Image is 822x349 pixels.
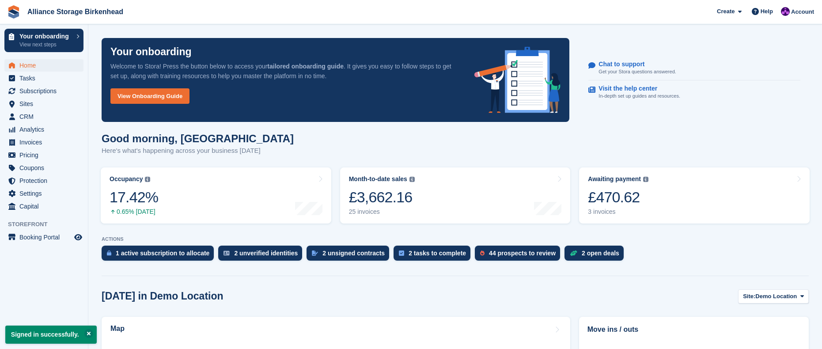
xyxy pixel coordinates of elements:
p: Visit the help center [599,85,673,92]
p: Get your Stora questions answered. [599,68,676,76]
h2: [DATE] in Demo Location [102,290,223,302]
p: View next steps [19,41,72,49]
p: Your onboarding [19,33,72,39]
img: icon-info-grey-7440780725fd019a000dd9b08b2336e03edf1995a4989e88bcd33f0948082b44.svg [145,177,150,182]
span: Site: [743,292,755,301]
a: 44 prospects to review [475,246,564,265]
span: Subscriptions [19,85,72,97]
span: Analytics [19,123,72,136]
h1: Good morning, [GEOGRAPHIC_DATA] [102,133,294,144]
a: menu [4,72,83,84]
img: onboarding-info-6c161a55d2c0e0a8cae90662b2fe09162a5109e8cc188191df67fb4f79e88e88.svg [474,47,561,113]
p: Welcome to Stora! Press the button below to access your . It gives you easy to follow steps to ge... [110,61,460,81]
a: menu [4,231,83,243]
span: Capital [19,200,72,212]
span: Sites [19,98,72,110]
a: View Onboarding Guide [110,88,189,104]
div: 44 prospects to review [489,250,556,257]
img: verify_identity-adf6edd0f0f0b5bbfe63781bf79b02c33cf7c696d77639b501bdc392416b5a36.svg [223,250,230,256]
a: 2 open deals [564,246,628,265]
a: 2 unverified identities [218,246,307,265]
img: contract_signature_icon-13c848040528278c33f63329250d36e43548de30e8caae1d1a13099fd9432cc5.svg [312,250,318,256]
a: menu [4,162,83,174]
div: 3 invoices [588,208,648,216]
div: Month-to-date sales [349,175,407,183]
a: menu [4,123,83,136]
div: 2 unsigned contracts [322,250,385,257]
img: deal-1b604bf984904fb50ccaf53a9ad4b4a5d6e5aea283cecdc64d6e3604feb123c2.svg [570,250,577,256]
a: menu [4,136,83,148]
a: Chat to support Get your Stora questions answered. [588,56,800,80]
img: active_subscription_to_allocate_icon-d502201f5373d7db506a760aba3b589e785aa758c864c3986d89f69b8ff3... [107,250,111,256]
div: Occupancy [110,175,143,183]
p: Your onboarding [110,47,192,57]
a: menu [4,98,83,110]
span: Invoices [19,136,72,148]
a: 2 unsigned contracts [307,246,394,265]
h2: Move ins / outs [587,324,800,335]
strong: tailored onboarding guide [267,63,344,70]
span: Create [717,7,735,16]
a: Visit the help center In-depth set up guides and resources. [588,80,800,104]
span: Pricing [19,149,72,161]
div: 25 invoices [349,208,415,216]
img: Romilly Norton [781,7,790,16]
img: prospect-51fa495bee0391a8d652442698ab0144808aea92771e9ea1ae160a38d050c398.svg [480,250,485,256]
h2: Map [110,325,125,333]
div: 2 open deals [582,250,619,257]
img: stora-icon-8386f47178a22dfd0bd8f6a31ec36ba5ce8667c1dd55bd0f319d3a0aa187defe.svg [7,5,20,19]
a: Alliance Storage Birkenhead [24,4,127,19]
div: 0.65% [DATE] [110,208,158,216]
img: icon-info-grey-7440780725fd019a000dd9b08b2336e03edf1995a4989e88bcd33f0948082b44.svg [409,177,415,182]
span: CRM [19,110,72,123]
a: Awaiting payment £470.62 3 invoices [579,167,810,224]
a: 2 tasks to complete [394,246,475,265]
span: Settings [19,187,72,200]
span: Home [19,59,72,72]
span: Booking Portal [19,231,72,243]
button: Site: Demo Location [738,289,809,304]
p: ACTIONS [102,236,809,242]
a: menu [4,110,83,123]
a: Your onboarding View next steps [4,29,83,52]
span: Coupons [19,162,72,174]
div: £470.62 [588,188,648,206]
a: menu [4,149,83,161]
img: icon-info-grey-7440780725fd019a000dd9b08b2336e03edf1995a4989e88bcd33f0948082b44.svg [643,177,648,182]
a: menu [4,59,83,72]
p: Here's what's happening across your business [DATE] [102,146,294,156]
p: Signed in successfully. [5,326,97,344]
span: Account [791,8,814,16]
span: Tasks [19,72,72,84]
p: Chat to support [599,61,669,68]
a: Occupancy 17.42% 0.65% [DATE] [101,167,331,224]
a: Month-to-date sales £3,662.16 25 invoices [340,167,571,224]
a: menu [4,200,83,212]
a: 1 active subscription to allocate [102,246,218,265]
a: menu [4,85,83,97]
div: 1 active subscription to allocate [116,250,209,257]
span: Protection [19,174,72,187]
span: Demo Location [755,292,797,301]
div: 2 tasks to complete [409,250,466,257]
div: 2 unverified identities [234,250,298,257]
img: task-75834270c22a3079a89374b754ae025e5fb1db73e45f91037f5363f120a921f8.svg [399,250,404,256]
a: menu [4,187,83,200]
div: Awaiting payment [588,175,641,183]
div: 17.42% [110,188,158,206]
a: menu [4,174,83,187]
a: Preview store [73,232,83,243]
span: Storefront [8,220,88,229]
span: Help [761,7,773,16]
p: In-depth set up guides and resources. [599,92,680,100]
div: £3,662.16 [349,188,415,206]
